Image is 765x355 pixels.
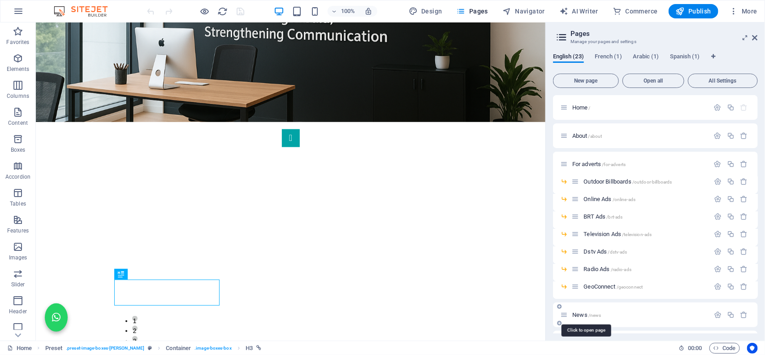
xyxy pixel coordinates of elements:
img: Editor Logo [52,6,119,17]
button: Design [405,4,446,18]
button: Navigator [499,4,549,18]
div: Design (Ctrl+Alt+Y) [405,4,446,18]
div: The startpage cannot be deleted [740,104,748,111]
span: /news [588,313,601,318]
a: Click to cancel selection. Double-click to open Pages [7,343,32,354]
div: Online Ads/online-ads [581,196,709,202]
span: News [572,311,601,318]
div: Settings [714,178,722,185]
div: Home/ [570,105,709,110]
span: Commerce [613,7,658,16]
span: /outdoor-billboards [632,180,672,184]
div: Settings [714,248,722,255]
span: Click to open page [572,132,602,139]
span: Pages [457,7,488,16]
div: Duplicate [727,104,735,111]
i: This element is linked [256,346,261,351]
span: Click to open page [583,248,627,255]
div: Settings [714,230,722,238]
button: Open all [622,74,684,88]
span: Click to select. Double-click to edit [45,343,63,354]
button: reload [217,6,228,17]
div: BRT Ads/brt-ads [581,214,709,219]
span: Click to open page [583,283,643,290]
button: Pages [453,4,492,18]
div: Settings [714,283,722,290]
div: Duplicate [727,195,735,203]
div: Settings [714,311,722,319]
span: Click to open page [583,266,631,272]
p: Favorites [6,39,29,46]
h6: Session time [679,343,702,354]
span: /geoconnect [617,285,643,289]
p: Images [9,254,27,261]
span: Publish [676,7,711,16]
span: Spanish (1) [670,51,700,64]
span: . preset-image-boxes-[PERSON_NAME] [66,343,144,354]
div: Settings [714,132,722,140]
span: Click to open page [572,104,591,111]
span: Click to open page [583,231,652,237]
div: Remove [740,178,748,185]
span: /for-adverts [602,162,626,167]
div: Settings [714,265,722,273]
p: Tables [10,200,26,207]
button: Publish [669,4,718,18]
div: Duplicate [727,265,735,273]
i: This element is a customizable preset [148,346,152,351]
span: /about [588,134,602,139]
div: Remove [740,213,748,220]
div: Remove [740,195,748,203]
div: News/news [570,312,709,318]
p: Header [9,308,27,315]
button: 100% [328,6,359,17]
span: Click to open page [583,213,622,220]
span: 00 00 [688,343,702,354]
span: / [589,105,591,110]
p: Features [7,227,29,234]
div: Duplicate [727,213,735,220]
button: Usercentrics [747,343,758,354]
span: More [729,7,757,16]
button: More [726,4,761,18]
h6: 100% [341,6,355,17]
span: Arabic (1) [633,51,659,64]
div: Duplicate [727,311,735,319]
span: Click to open page [583,196,635,202]
button: 2 [96,303,102,309]
div: Remove [740,160,748,168]
span: /online-ads [613,197,636,202]
div: Radio Ads/radio-ads [581,266,709,272]
span: New page [557,78,615,83]
button: New page [553,74,619,88]
span: Click to open page [572,161,626,167]
span: Click to open page [583,178,672,185]
div: Duplicate [727,230,735,238]
span: /radio-ads [611,267,631,272]
button: 3 [96,314,102,319]
div: Remove [740,132,748,140]
h3: Manage your pages and settings [571,38,740,46]
div: Duplicate [727,160,735,168]
span: /television-ads [622,232,652,237]
div: Duplicate [727,178,735,185]
div: Remove [740,283,748,290]
span: Open all [627,78,680,83]
div: Outdoor Billboards/outdoor-billboards [581,179,709,184]
div: Settings [714,104,722,111]
div: Remove [740,248,748,255]
button: Code [709,343,740,354]
span: AI Writer [559,7,598,16]
div: Settings [714,213,722,220]
p: Boxes [11,146,26,153]
div: GeoConnect/geoconnect [581,284,709,289]
span: French (1) [595,51,622,64]
div: About/about [570,133,709,139]
div: Remove [740,311,748,319]
span: : [694,345,696,351]
div: Duplicate [727,283,735,290]
div: Duplicate [727,132,735,140]
p: Columns [7,92,29,100]
i: Reload page [218,6,228,17]
span: Click to select. Double-click to edit [166,343,191,354]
